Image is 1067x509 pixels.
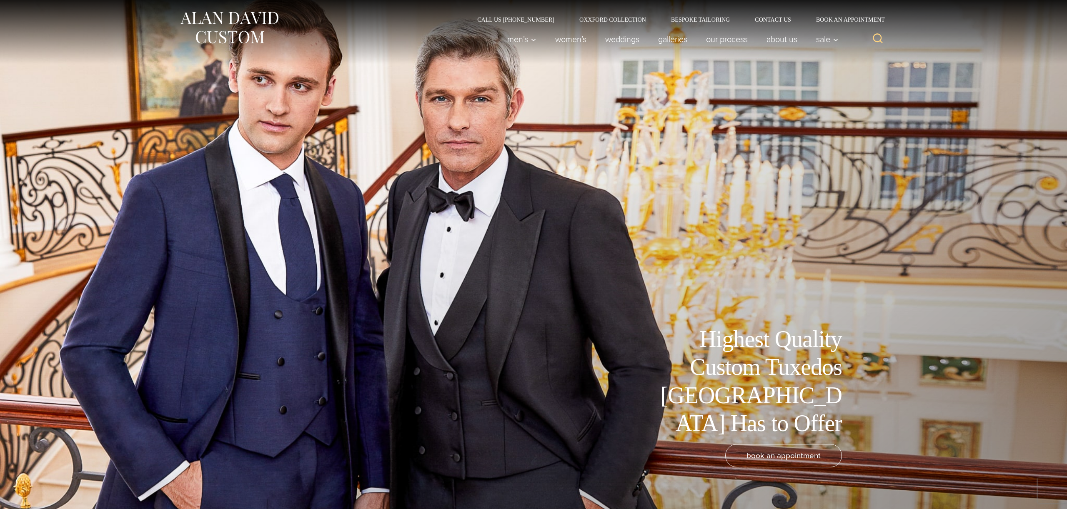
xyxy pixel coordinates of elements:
a: Galleries [649,31,697,47]
a: About Us [757,31,807,47]
a: Our Process [697,31,757,47]
a: Book an Appointment [804,17,888,22]
nav: Primary Navigation [498,31,843,47]
a: Contact Us [742,17,804,22]
span: Sale [816,35,839,43]
span: Men’s [507,35,536,43]
a: Oxxford Collection [567,17,659,22]
img: Alan David Custom [179,9,279,46]
a: weddings [596,31,649,47]
span: book an appointment [746,449,821,462]
a: Call Us [PHONE_NUMBER] [465,17,567,22]
h1: Highest Quality Custom Tuxedos [GEOGRAPHIC_DATA] Has to Offer [654,325,842,437]
nav: Secondary Navigation [465,17,888,22]
button: View Search Form [868,29,888,49]
a: book an appointment [725,444,842,467]
a: Bespoke Tailoring [659,17,742,22]
a: Women’s [546,31,596,47]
